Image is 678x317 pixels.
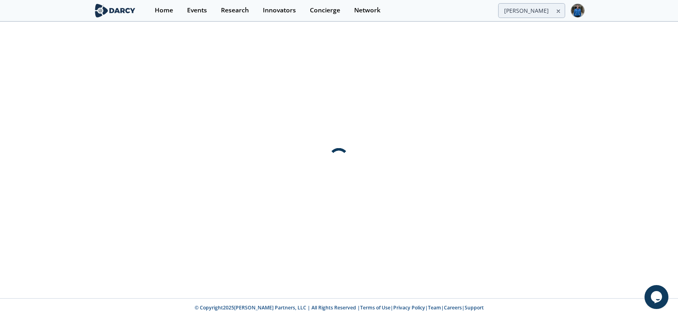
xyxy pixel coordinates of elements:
img: logo-wide.svg [93,4,137,18]
iframe: chat widget [644,285,670,309]
img: Profile [571,4,585,18]
div: Events [187,7,207,14]
div: Home [155,7,173,14]
input: Advanced Search [498,3,565,18]
div: Concierge [310,7,340,14]
div: Research [221,7,249,14]
div: Innovators [263,7,296,14]
div: Network [354,7,380,14]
